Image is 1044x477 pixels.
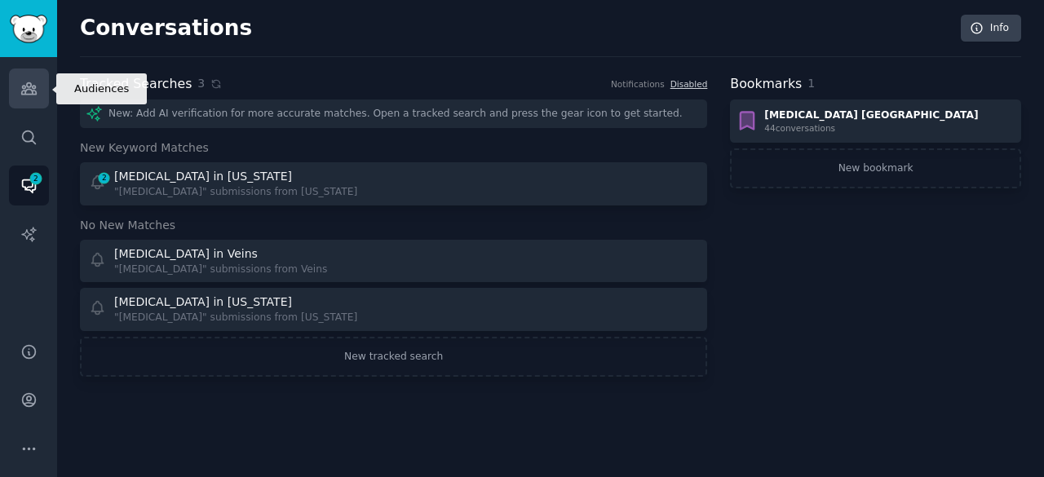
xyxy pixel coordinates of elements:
[114,294,292,311] div: [MEDICAL_DATA] in [US_STATE]
[611,78,665,90] div: Notifications
[961,15,1021,42] a: Info
[80,162,707,205] a: 2[MEDICAL_DATA] in [US_STATE]"[MEDICAL_DATA]" submissions from [US_STATE]
[114,168,292,185] div: [MEDICAL_DATA] in [US_STATE]
[670,79,708,89] a: Disabled
[114,311,357,325] div: "[MEDICAL_DATA]" submissions from [US_STATE]
[114,263,327,277] div: "[MEDICAL_DATA]" submissions from Veins
[764,122,978,134] div: 44 conversation s
[97,172,112,183] span: 2
[80,217,175,234] span: No New Matches
[114,185,357,200] div: "[MEDICAL_DATA]" submissions from [US_STATE]
[197,75,205,92] span: 3
[80,288,707,331] a: [MEDICAL_DATA] in [US_STATE]"[MEDICAL_DATA]" submissions from [US_STATE]
[80,240,707,283] a: [MEDICAL_DATA] in Veins"[MEDICAL_DATA]" submissions from Veins
[29,173,43,184] span: 2
[114,245,258,263] div: [MEDICAL_DATA] in Veins
[764,108,978,123] div: [MEDICAL_DATA] [GEOGRAPHIC_DATA]
[730,99,1021,143] a: [MEDICAL_DATA] [GEOGRAPHIC_DATA]44conversations
[730,148,1021,189] a: New bookmark
[80,337,707,378] a: New tracked search
[80,15,252,42] h2: Conversations
[80,139,209,157] span: New Keyword Matches
[807,77,815,90] span: 1
[730,74,802,95] h2: Bookmarks
[9,166,49,205] a: 2
[80,74,192,95] h2: Tracked Searches
[10,15,47,43] img: GummySearch logo
[80,99,707,128] div: New: Add AI verification for more accurate matches. Open a tracked search and press the gear icon...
